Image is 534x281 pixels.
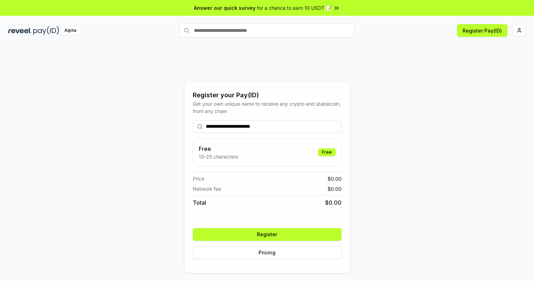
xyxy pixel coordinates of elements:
[318,148,336,156] div: Free
[8,26,32,35] img: reveel_dark
[61,26,80,35] div: Alpha
[457,24,507,37] button: Register Pay(ID)
[199,145,238,153] h3: Free
[33,26,59,35] img: pay_id
[193,185,221,192] span: Network fee
[325,198,342,207] span: $ 0.00
[193,228,342,241] button: Register
[194,4,255,12] span: Answer our quick survey
[328,185,342,192] span: $ 0.00
[193,90,342,100] div: Register your Pay(ID)
[193,198,206,207] span: Total
[193,246,342,259] button: Pricing
[193,100,342,115] div: Get your own unique name to receive any crypto and stablecoin, from any chain
[193,175,204,182] span: Price
[257,4,332,12] span: for a chance to earn 10 USDT 📝
[199,153,238,160] p: 13-25 characters
[328,175,342,182] span: $ 0.00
